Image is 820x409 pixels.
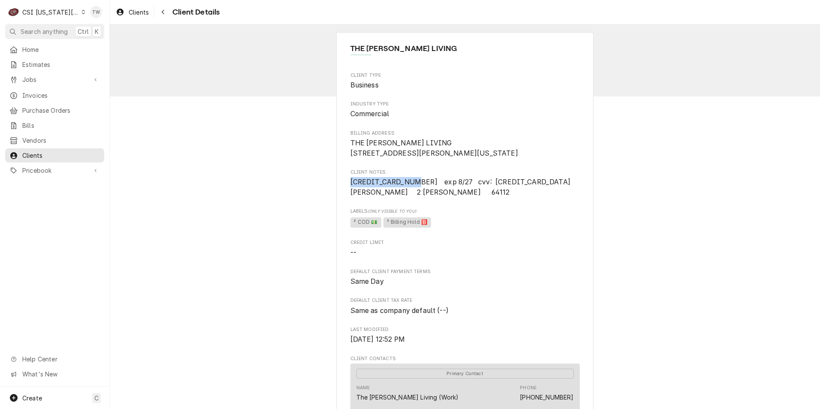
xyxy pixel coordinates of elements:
[5,163,104,177] a: Go to Pricebook
[350,72,580,90] div: Client Type
[8,6,20,18] div: C
[350,178,578,196] span: [CREDIT_CARD_NUMBER] exp 8/27 cvv: [CREDIT_CARD_DATA] [PERSON_NAME] 2 [PERSON_NAME] 64112
[129,8,149,17] span: Clients
[350,277,580,287] span: Default Client Payment Terms
[350,130,580,137] span: Billing Address
[350,268,580,287] div: Default Client Payment Terms
[94,394,99,403] span: C
[5,103,104,117] a: Purchase Orders
[5,88,104,102] a: Invoices
[356,385,459,402] div: Name
[22,75,87,84] span: Jobs
[350,239,580,258] div: Credit Limit
[5,24,104,39] button: Search anythingCtrlK
[520,385,537,391] div: Phone
[5,118,104,132] a: Bills
[356,393,459,402] div: The [PERSON_NAME] Living (Work)
[350,81,379,89] span: Business
[350,208,580,229] div: [object Object]
[90,6,102,18] div: TW
[350,297,580,304] span: Default Client Tax Rate
[22,370,99,379] span: What's New
[22,106,100,115] span: Purchase Orders
[5,148,104,162] a: Clients
[350,307,449,315] span: Same as company default (--)
[350,101,580,119] div: Industry Type
[350,355,580,362] span: Client Contacts
[350,326,580,345] div: Last Modified
[90,6,102,18] div: Tori Warrick's Avatar
[356,369,574,379] span: Primary Contact
[22,136,100,145] span: Vendors
[21,27,68,36] span: Search anything
[350,334,580,345] span: Last Modified
[78,27,89,36] span: Ctrl
[383,217,431,228] span: ⁵ Billing Hold 🅱️
[368,209,416,214] span: (Only Visible to You)
[350,43,580,54] span: Name
[350,239,580,246] span: Credit Limit
[520,385,573,402] div: Phone
[350,80,580,90] span: Client Type
[350,277,384,286] span: Same Day
[22,166,87,175] span: Pricebook
[350,110,389,118] span: Commercial
[95,27,99,36] span: K
[350,335,405,343] span: [DATE] 12:52 PM
[170,6,220,18] span: Client Details
[350,72,580,79] span: Client Type
[22,121,100,130] span: Bills
[350,326,580,333] span: Last Modified
[22,45,100,54] span: Home
[22,60,100,69] span: Estimates
[350,101,580,108] span: Industry Type
[5,133,104,147] a: Vendors
[22,8,79,17] div: CSI [US_STATE][GEOGRAPHIC_DATA]
[350,208,580,215] span: Labels
[350,297,580,316] div: Default Client Tax Rate
[5,42,104,57] a: Home
[350,306,580,316] span: Default Client Tax Rate
[356,385,370,391] div: Name
[350,139,518,157] span: THE [PERSON_NAME] LIVING [STREET_ADDRESS][PERSON_NAME][US_STATE]
[350,248,580,258] span: Credit Limit
[520,394,573,401] a: [PHONE_NUMBER]
[5,352,104,366] a: Go to Help Center
[22,151,100,160] span: Clients
[350,130,580,159] div: Billing Address
[350,217,381,228] span: ² COD 💵
[350,169,580,198] div: Client Notes
[350,43,580,61] div: Client Information
[356,368,574,379] div: Primary
[5,57,104,72] a: Estimates
[8,6,20,18] div: CSI Kansas City's Avatar
[5,367,104,381] a: Go to What's New
[350,249,356,257] span: --
[350,216,580,229] span: [object Object]
[22,355,99,364] span: Help Center
[350,138,580,158] span: Billing Address
[22,394,42,402] span: Create
[350,268,580,275] span: Default Client Payment Terms
[5,72,104,87] a: Go to Jobs
[350,169,580,176] span: Client Notes
[22,91,100,100] span: Invoices
[350,109,580,119] span: Industry Type
[112,5,152,19] a: Clients
[350,177,580,197] span: Client Notes
[156,5,170,19] button: Navigate back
